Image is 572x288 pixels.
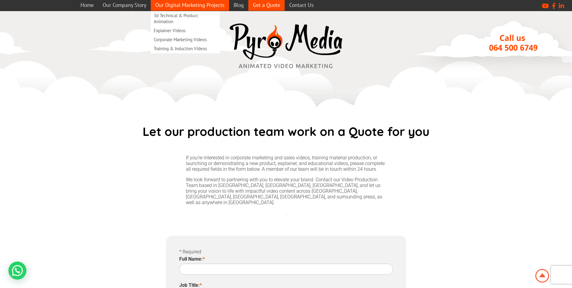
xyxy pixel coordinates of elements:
[186,210,386,216] p: .
[183,249,201,255] span: Required
[151,35,220,44] a: Corporate Marketing Videos
[179,282,202,288] label: Job Title:
[151,26,220,35] a: Explainer Videos
[226,20,346,72] img: video marketing media company westville durban logo
[151,44,220,53] a: Training & Induction Videos
[226,20,346,73] a: video marketing media company westville durban logo
[179,256,205,262] label: Full Name:
[186,177,386,205] p: We look forward to partnering with you to elevate your brand. Contact our Video Production Team b...
[534,268,550,284] img: Animation Studio South Africa
[151,11,220,26] a: 3d Technical & Product Animation
[186,155,386,172] p: If you’re interested in corporate marketing and sales videos, training material production, or la...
